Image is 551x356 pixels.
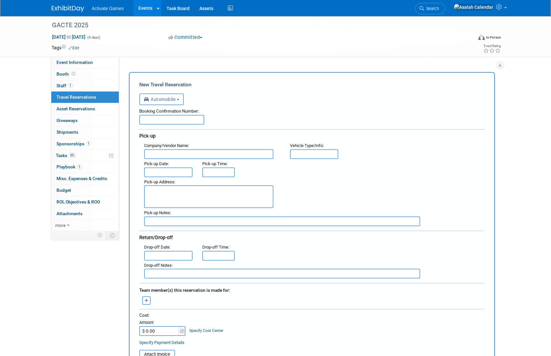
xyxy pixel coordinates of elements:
span: ROI, Objectives & ROO [56,199,100,204]
span: Search [424,6,439,11]
small: : [202,161,228,166]
a: Sponsorships1 [51,138,119,150]
span: Drop-off Notes [144,263,172,268]
div: Amount [139,320,186,326]
span: Company/Vendor Name [144,143,188,148]
span: (4 days) [87,35,100,40]
small: : [144,179,175,184]
img: Format-Inperson.png [478,35,485,40]
td: Personalize Event Tab Strip [94,231,106,239]
span: Booth not reserved yet [70,71,77,76]
small: : [290,143,324,148]
a: Event Information [51,57,119,68]
td: Tags [52,44,79,51]
img: ExhibitDay [52,6,84,12]
div: Team member(s) this reservation is made for: [139,284,484,295]
span: Event Information [56,60,93,65]
span: Shipments [56,129,78,135]
span: Staff [56,83,73,88]
a: Giveaways [51,115,119,126]
small: : [202,245,229,250]
span: Pick-up Time [202,161,227,166]
span: Booth [56,71,77,77]
span: Pick-up Date [144,161,168,166]
span: Return/Drop-off [139,235,173,240]
div: In-Person [486,35,501,40]
div: Booking Confirmation Number: [139,105,484,115]
a: Edit [69,46,79,50]
span: Activate Games [92,6,124,11]
a: Asset Reservations [51,103,119,115]
button: Automobile [139,93,184,105]
small: : [144,161,169,166]
a: Specify Cost Center [189,328,223,333]
small: : [144,210,171,215]
span: Pick-up Notes [144,210,170,215]
span: Playbook [56,164,82,169]
span: Drop-off Date [144,245,169,250]
span: Tasks [56,153,76,158]
span: more [55,223,66,228]
span: 1 [68,83,73,88]
a: Playbook1 [51,161,119,173]
a: Shipments [51,127,119,138]
div: GACTE 2025 [50,19,463,31]
a: Booth [51,68,119,80]
span: 0% [69,153,76,158]
span: Travel Reservations [56,94,96,100]
span: 1 [86,141,91,146]
a: more [51,220,119,231]
span: Asset Reservations [56,106,95,111]
span: Pick-up Address [144,179,174,184]
span: Sponsorships [56,141,91,146]
span: Drop-off Time [202,245,228,250]
span: Attachments [56,211,82,216]
span: [DATE] [DATE] [52,34,86,40]
div: Event Rating [483,44,501,48]
div: New Travel Reservation [139,81,484,88]
a: Tasks0% [51,150,119,161]
span: Misc. Expenses & Credits [56,176,107,181]
td: Toggle Event Tabs [106,231,119,239]
button: Committed [166,34,205,41]
span: Vehicle Type/Info [290,143,323,148]
a: Specify Payment Details [139,340,184,345]
img: Asalah Calendar [454,4,494,11]
body: Rich Text Area. Press ALT-0 for help. [4,3,336,9]
span: Automobile [144,97,176,102]
a: ROI, Objectives & ROO [51,196,119,208]
a: Staff1 [51,80,119,92]
span: Pick-up [139,133,156,139]
a: Attachments [51,208,119,219]
div: Cost: [139,312,484,318]
small: : [144,245,170,250]
div: Event Format [434,34,501,43]
span: Giveaways [56,118,78,123]
small: : [144,143,189,148]
small: : [144,263,173,268]
a: Travel Reservations [51,92,119,103]
span: 1 [77,165,82,169]
a: Budget [51,185,119,196]
a: Misc. Expenses & Credits [51,173,119,184]
span: Budget [56,188,71,193]
span: to [66,34,72,40]
a: Search [415,3,445,14]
